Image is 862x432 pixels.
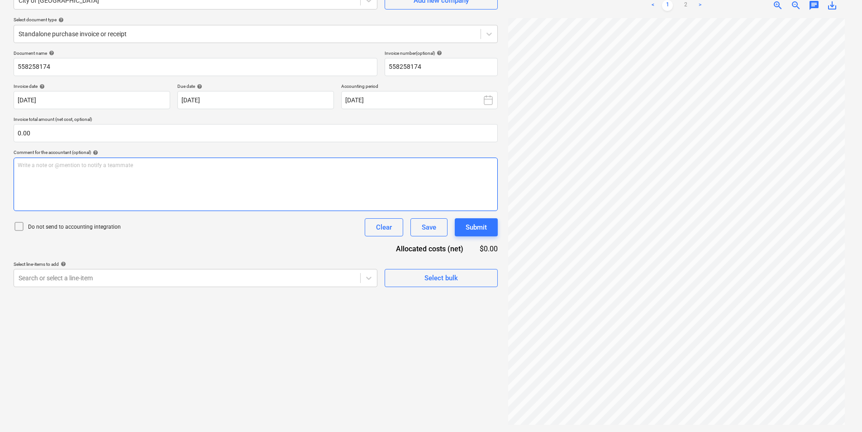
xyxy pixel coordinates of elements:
button: Submit [455,218,498,236]
div: Clear [376,221,392,233]
div: $0.00 [478,244,498,254]
p: Invoice total amount (net cost, optional) [14,116,498,124]
span: help [91,150,98,155]
span: help [195,84,202,89]
div: Select bulk [424,272,458,284]
div: Select document type [14,17,498,23]
button: Save [410,218,448,236]
div: Submit [466,221,487,233]
span: help [38,84,45,89]
input: Due date not specified [177,91,334,109]
p: Do not send to accounting integration [28,223,121,231]
div: Invoice number (optional) [385,50,498,56]
div: Allocated costs (net) [380,244,478,254]
p: Accounting period [341,83,498,91]
input: Invoice date not specified [14,91,170,109]
input: Invoice number [385,58,498,76]
span: help [47,50,54,56]
button: [DATE] [341,91,498,109]
div: Invoice date [14,83,170,89]
span: help [59,261,66,267]
span: help [435,50,442,56]
div: Comment for the accountant (optional) [14,149,498,155]
div: Select line-items to add [14,261,377,267]
span: help [57,17,64,23]
input: Invoice total amount (net cost, optional) [14,124,498,142]
button: Select bulk [385,269,498,287]
input: Document name [14,58,377,76]
div: Save [422,221,436,233]
div: Due date [177,83,334,89]
button: Clear [365,218,403,236]
div: Document name [14,50,377,56]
